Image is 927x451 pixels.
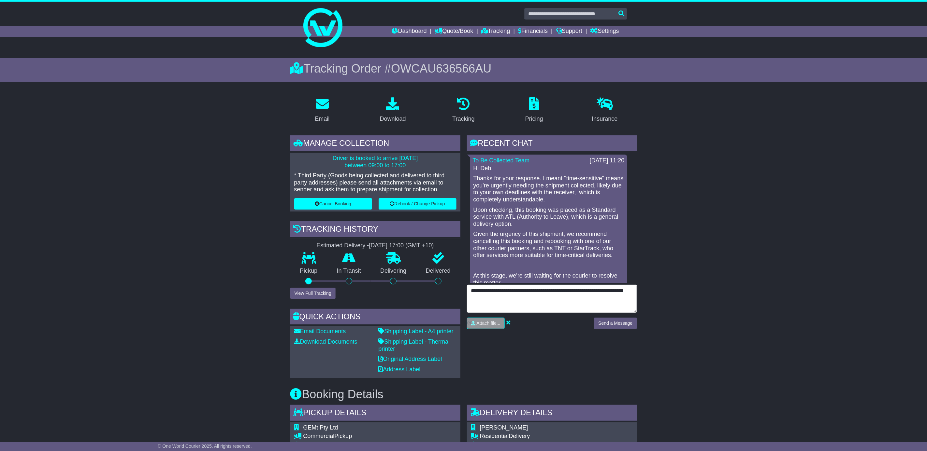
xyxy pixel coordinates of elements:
[327,267,371,275] p: In Transit
[391,62,491,75] span: OWCAU636566AU
[290,61,637,75] div: Tracking Order #
[594,318,637,329] button: Send a Message
[521,95,547,126] a: Pricing
[379,198,456,210] button: Rebook / Change Pickup
[590,157,625,164] div: [DATE] 11:20
[473,207,624,228] p: Upon checking, this booking was placed as a Standard service with ATL (Authority to Leave), which...
[303,433,335,439] span: Commercial
[588,95,622,126] a: Insurance
[473,165,624,172] p: Hi Deb,
[481,26,510,37] a: Tracking
[294,155,456,169] p: Driver is booked to arrive [DATE] between 09:00 to 17:00
[311,95,334,126] a: Email
[473,157,530,164] a: To Be Collected Team
[480,424,528,431] span: [PERSON_NAME]
[158,444,252,449] span: © One World Courier 2025. All rights reserved.
[294,198,372,210] button: Cancel Booking
[556,26,582,37] a: Support
[290,242,460,249] div: Estimated Delivery -
[392,26,427,37] a: Dashboard
[467,405,637,422] div: Delivery Details
[473,231,624,259] p: Given the urgency of this shipment, we recommend cancelling this booking and rebooking with one o...
[290,309,460,326] div: Quick Actions
[480,442,579,449] div: [STREET_ADDRESS]
[592,115,618,123] div: Insurance
[379,328,454,335] a: Shipping Label - A4 printer
[315,115,329,123] div: Email
[467,135,637,153] div: RECENT CHAT
[518,26,548,37] a: Financials
[379,338,450,352] a: Shipping Label - Thermal printer
[480,433,509,439] span: Residential
[473,175,624,203] p: Thanks for your response. I meant "time-sensitive" means you're urgently needing the shipment col...
[376,95,410,126] a: Download
[290,267,327,275] p: Pickup
[448,95,479,126] a: Tracking
[525,115,543,123] div: Pricing
[380,115,406,123] div: Download
[294,328,346,335] a: Email Documents
[379,366,421,373] a: Address Label
[435,26,473,37] a: Quote/Book
[590,26,619,37] a: Settings
[294,172,456,193] p: * Third Party (Goods being collected and delivered to third party addresses) please send all atta...
[379,356,442,362] a: Original Address Label
[294,338,357,345] a: Download Documents
[416,267,460,275] p: Delivered
[290,221,460,239] div: Tracking history
[290,288,336,299] button: View Full Tracking
[303,442,429,449] div: [STREET_ADDRESS]
[290,388,637,401] h3: Booking Details
[369,242,434,249] div: [DATE] 17:00 (GMT +10)
[452,115,474,123] div: Tracking
[480,433,579,440] div: Delivery
[303,433,429,440] div: Pickup
[303,424,338,431] span: GEMt Pty Ltd
[290,135,460,153] div: Manage collection
[371,267,416,275] p: Delivering
[290,405,460,422] div: Pickup Details
[473,272,624,286] p: At this stage, we're still waiting for the courier to resolve this matter.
